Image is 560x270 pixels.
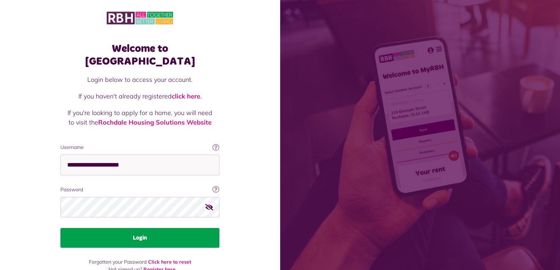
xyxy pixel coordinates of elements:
[172,92,200,100] a: click here
[98,118,212,126] a: Rochdale Housing Solutions Website
[67,75,212,84] p: Login below to access your account.
[60,144,219,151] label: Username
[60,228,219,248] button: Login
[60,42,219,68] h1: Welcome to [GEOGRAPHIC_DATA]
[67,108,212,127] p: If you're looking to apply for a home, you will need to visit the
[148,259,191,265] a: Click here to reset
[107,11,173,25] img: MyRBH
[89,259,147,265] span: Forgotten your Password
[60,186,219,193] label: Password
[67,91,212,101] p: If you haven't already registered .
